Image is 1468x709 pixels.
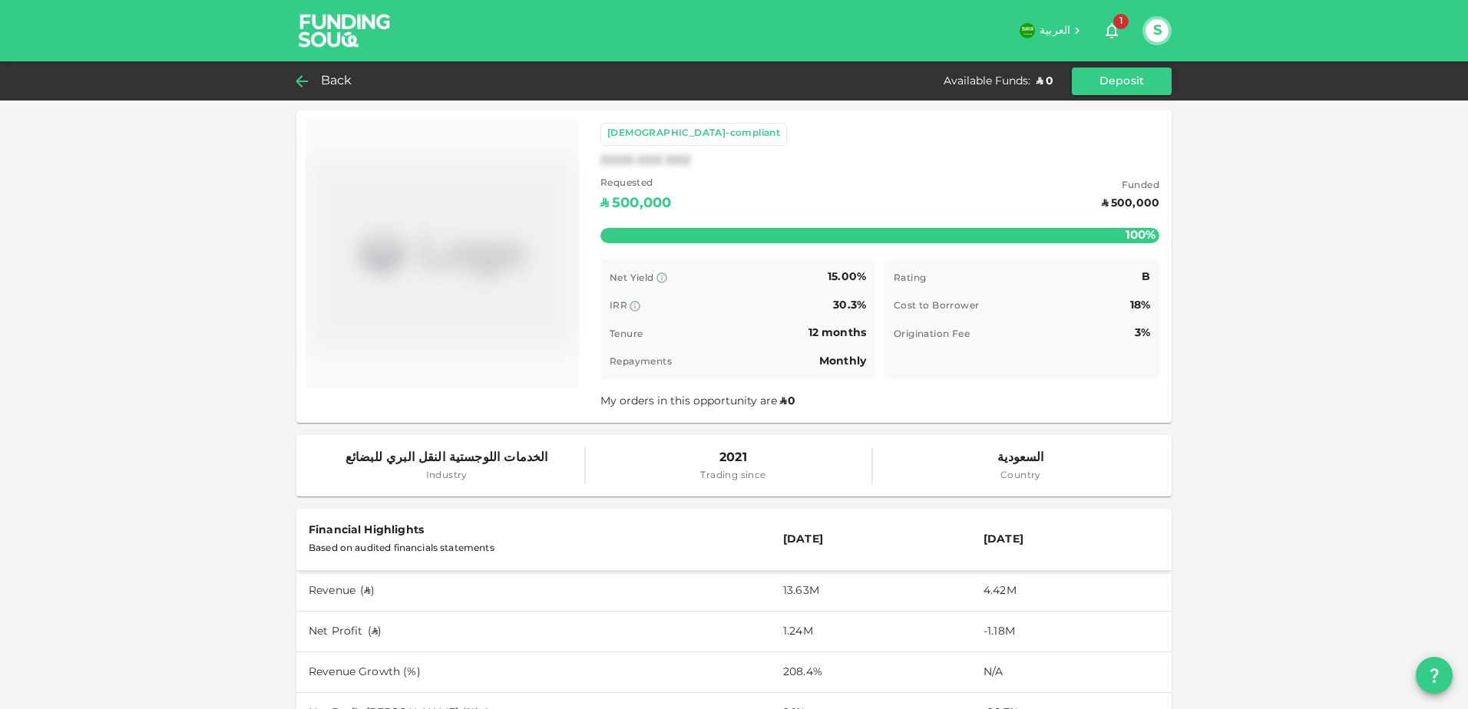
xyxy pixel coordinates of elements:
[1102,179,1159,194] span: Funded
[971,652,1172,693] td: N/A
[771,652,971,693] td: 208.4%
[1040,25,1070,36] span: العربية
[312,126,573,382] img: Marketplace Logo
[309,521,759,539] div: Financial Highlights
[607,127,780,142] div: [DEMOGRAPHIC_DATA]-compliant
[600,396,797,407] span: My orders in this opportunity are
[309,539,759,558] div: Based on audited financials statements
[1072,68,1172,95] button: Deposit
[360,585,374,596] span: ( ʢ )
[788,396,795,407] span: 0
[828,272,866,282] span: 15.00%
[610,302,627,311] span: IRR
[894,330,970,339] span: Origination Fee
[600,176,671,192] span: Requested
[780,396,786,407] span: ʢ
[771,509,971,571] th: [DATE]
[309,626,363,637] span: Net Profit
[610,358,672,367] span: Repayments
[1146,19,1169,42] button: S
[833,300,866,311] span: 30.3%
[368,626,382,637] span: ( ʢ )
[771,612,971,652] td: 1.24M
[600,152,691,170] div: XXXX XXX XXX
[296,652,771,693] td: Revenue Growth (%)
[997,447,1043,469] span: السعودية
[971,612,1172,652] td: -1.18M
[1113,14,1129,29] span: 1
[971,509,1172,571] th: [DATE]
[894,274,926,283] span: Rating
[894,302,979,311] span: Cost to Borrower
[944,74,1030,89] div: Available Funds :
[1020,23,1035,38] img: flag-sa.b9a346574cdc8950dd34b50780441f57.svg
[309,585,355,596] span: Revenue
[700,447,765,469] span: 2021
[321,71,352,92] span: Back
[1037,74,1053,89] div: ʢ 0
[1416,657,1453,694] button: question
[808,328,866,338] span: 12 months
[1142,272,1150,282] span: B
[610,330,643,339] span: Tenure
[819,356,866,367] span: Monthly
[700,469,765,484] span: Trading since
[346,447,548,469] span: الخدمات اللوجستية النقل البري للبضائع
[1130,300,1150,311] span: 18%
[610,274,654,283] span: Net Yield
[1135,328,1150,338] span: 3%
[971,571,1172,612] td: 4.42M
[771,571,971,612] td: 13.63M
[997,469,1043,484] span: Country
[346,469,548,484] span: Industry
[1096,15,1127,46] button: 1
